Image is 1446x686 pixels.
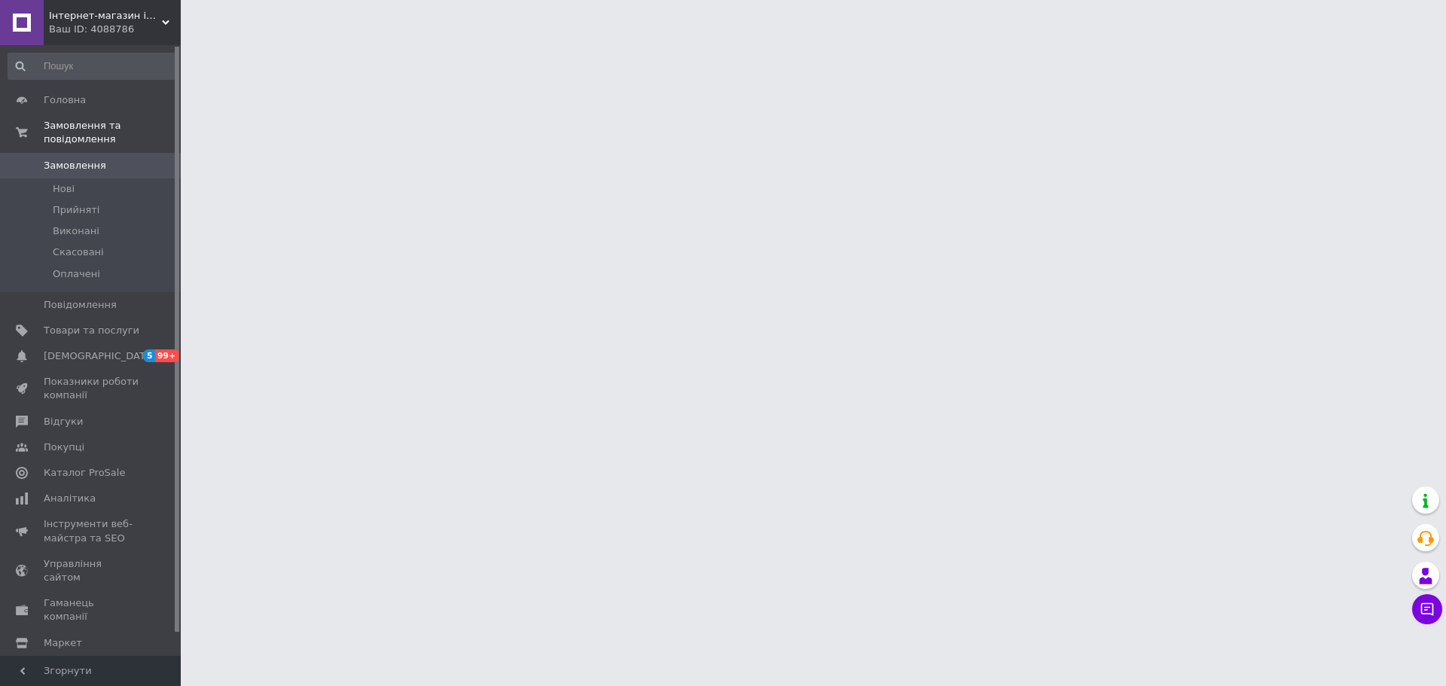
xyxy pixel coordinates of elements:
[44,93,86,107] span: Головна
[155,349,180,362] span: 99+
[44,441,84,454] span: Покупці
[53,203,99,217] span: Прийняті
[44,517,139,544] span: Інструменти веб-майстра та SEO
[8,53,178,80] input: Пошук
[44,324,139,337] span: Товари та послуги
[44,492,96,505] span: Аналітика
[44,119,181,146] span: Замовлення та повідомлення
[44,557,139,584] span: Управління сайтом
[53,267,100,281] span: Оплачені
[53,224,99,238] span: Виконані
[44,349,155,363] span: [DEMOGRAPHIC_DATA]
[53,182,75,196] span: Нові
[44,375,139,402] span: Показники роботи компанії
[44,636,82,650] span: Маркет
[44,159,106,172] span: Замовлення
[44,415,83,428] span: Відгуки
[49,23,181,36] div: Ваш ID: 4088786
[44,596,139,623] span: Гаманець компанії
[1412,594,1442,624] button: Чат з покупцем
[44,466,125,480] span: Каталог ProSale
[143,349,155,362] span: 5
[44,298,117,312] span: Повідомлення
[49,9,162,23] span: Інтернет-магазин інструментів "In Jeggers Store"
[53,245,104,259] span: Скасовані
